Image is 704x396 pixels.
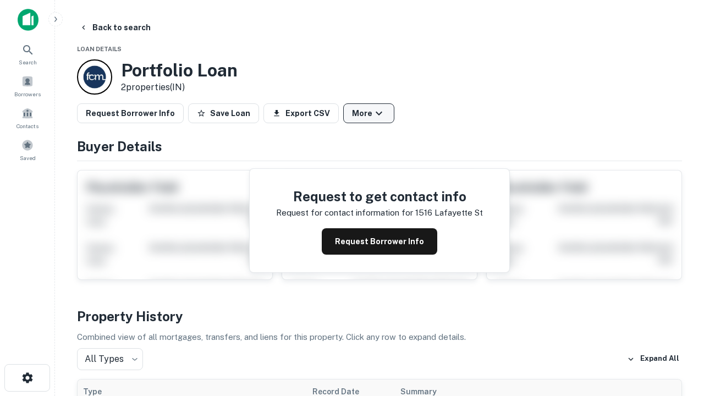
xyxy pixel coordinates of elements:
a: Saved [3,135,52,164]
button: Request Borrower Info [322,228,437,255]
h4: Property History [77,306,682,326]
h4: Request to get contact info [276,186,483,206]
h3: Portfolio Loan [121,60,238,81]
img: capitalize-icon.png [18,9,38,31]
button: More [343,103,394,123]
a: Search [3,39,52,69]
p: 1516 lafayette st [415,206,483,219]
span: Contacts [16,122,38,130]
p: Combined view of all mortgages, transfers, and liens for this property. Click any row to expand d... [77,331,682,344]
button: Request Borrower Info [77,103,184,123]
div: All Types [77,348,143,370]
button: Back to search [75,18,155,37]
a: Borrowers [3,71,52,101]
h4: Buyer Details [77,136,682,156]
span: Borrowers [14,90,41,98]
span: Search [19,58,37,67]
p: 2 properties (IN) [121,81,238,94]
iframe: Chat Widget [649,308,704,361]
p: Request for contact information for [276,206,413,219]
span: Saved [20,153,36,162]
button: Export CSV [263,103,339,123]
span: Loan Details [77,46,122,52]
button: Expand All [624,351,682,367]
button: Save Loan [188,103,259,123]
a: Contacts [3,103,52,133]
